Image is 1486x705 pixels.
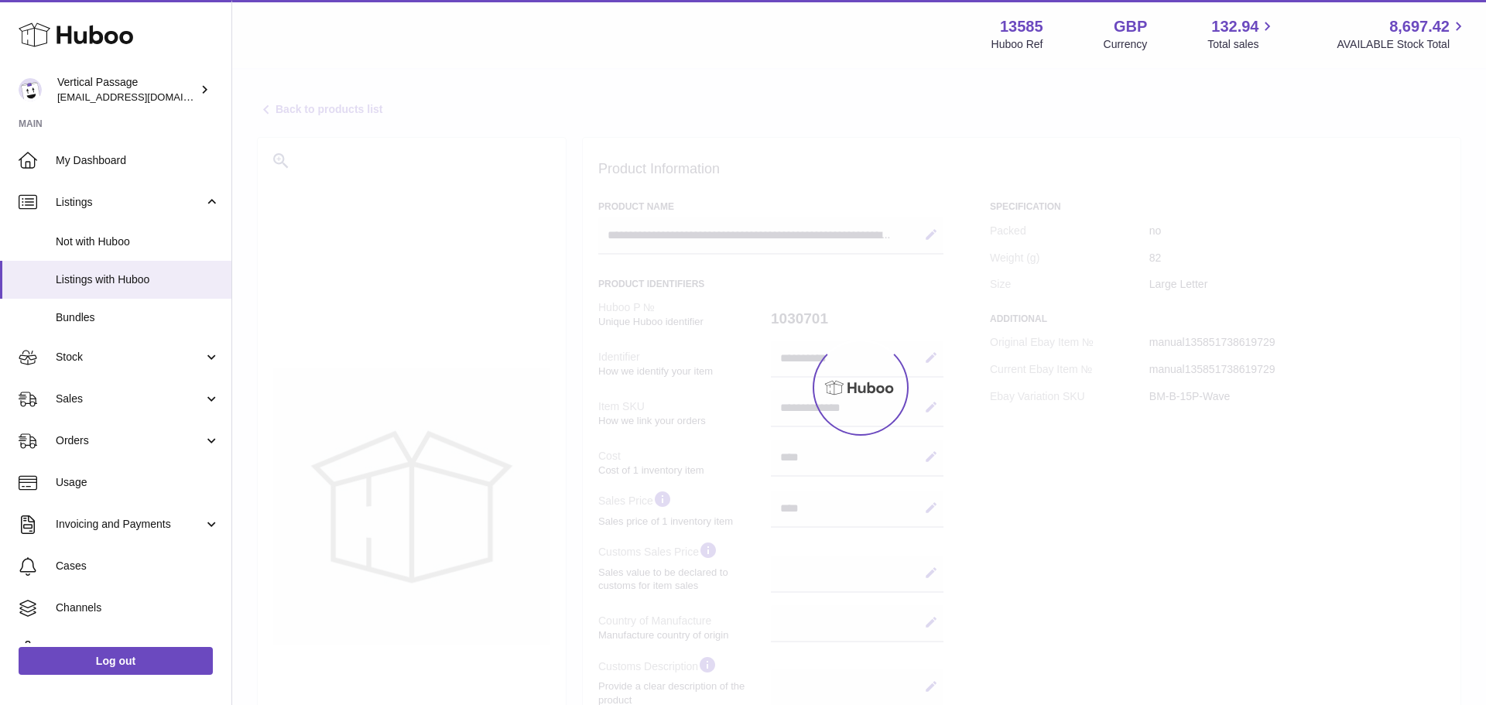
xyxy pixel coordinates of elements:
span: Orders [56,433,204,448]
span: Settings [56,642,220,657]
span: 8,697.42 [1389,16,1450,37]
span: My Dashboard [56,153,220,168]
span: Invoicing and Payments [56,517,204,532]
span: Bundles [56,310,220,325]
span: Listings [56,195,204,210]
a: 8,697.42 AVAILABLE Stock Total [1337,16,1467,52]
span: Usage [56,475,220,490]
span: [EMAIL_ADDRESS][DOMAIN_NAME] [57,91,228,103]
span: Not with Huboo [56,234,220,249]
div: Huboo Ref [991,37,1043,52]
a: 132.94 Total sales [1207,16,1276,52]
div: Currency [1104,37,1148,52]
span: Channels [56,601,220,615]
span: Listings with Huboo [56,272,220,287]
span: Cases [56,559,220,573]
span: Stock [56,350,204,364]
img: internalAdmin-13585@internal.huboo.com [19,78,42,101]
strong: GBP [1114,16,1147,37]
span: Total sales [1207,37,1276,52]
strong: 13585 [1000,16,1043,37]
div: Vertical Passage [57,75,197,104]
a: Log out [19,647,213,675]
span: 132.94 [1211,16,1258,37]
span: Sales [56,392,204,406]
span: AVAILABLE Stock Total [1337,37,1467,52]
